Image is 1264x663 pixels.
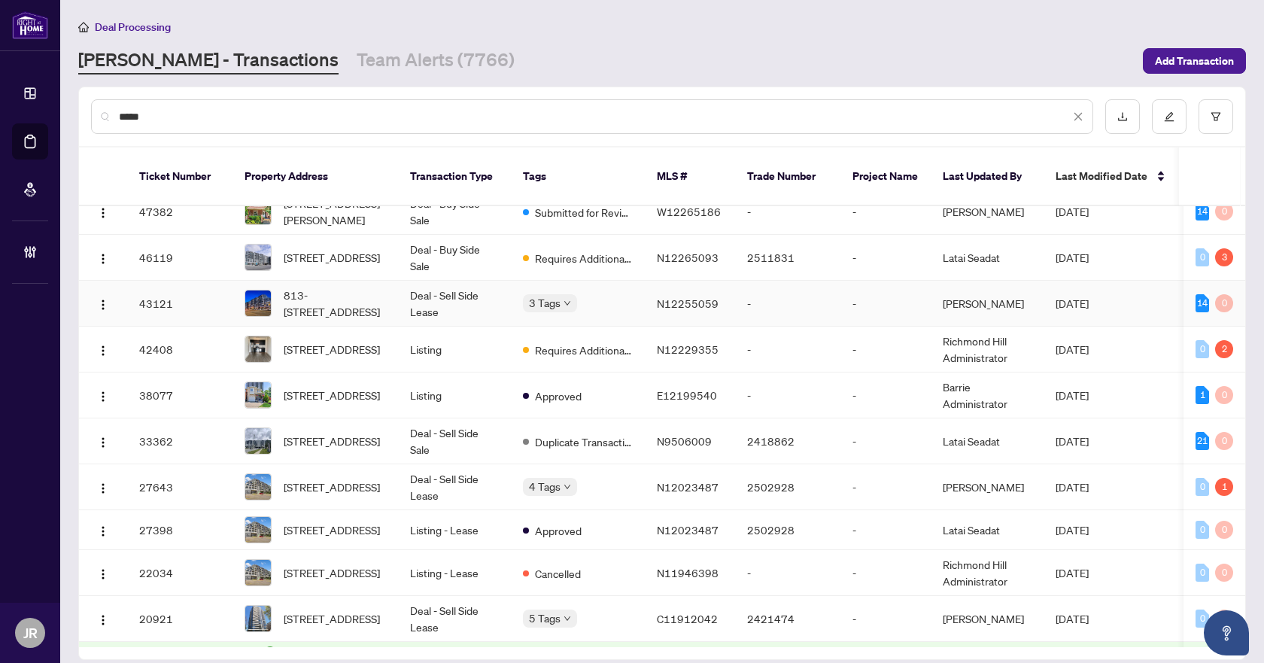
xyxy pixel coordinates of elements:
[529,478,561,495] span: 4 Tags
[931,327,1044,373] td: Richmond Hill Administrator
[735,373,840,418] td: -
[735,596,840,642] td: 2421474
[284,433,380,449] span: [STREET_ADDRESS]
[97,568,109,580] img: Logo
[97,299,109,311] img: Logo
[1215,478,1233,496] div: 1
[1056,566,1089,579] span: [DATE]
[284,195,386,228] span: [STREET_ADDRESS][PERSON_NAME]
[735,148,840,206] th: Trade Number
[1056,480,1089,494] span: [DATE]
[529,610,561,627] span: 5 Tags
[127,510,232,550] td: 27398
[91,475,115,499] button: Logo
[97,482,109,494] img: Logo
[1056,434,1089,448] span: [DATE]
[1196,432,1209,450] div: 21
[931,148,1044,206] th: Last Updated By
[398,281,511,327] td: Deal - Sell Side Lease
[1152,99,1187,134] button: edit
[1199,99,1233,134] button: filter
[91,607,115,631] button: Logo
[78,47,339,75] a: [PERSON_NAME] - Transactions
[535,204,633,220] span: Submitted for Review
[398,373,511,418] td: Listing
[245,382,271,408] img: thumbnail-img
[127,464,232,510] td: 27643
[127,550,232,596] td: 22034
[1056,168,1147,184] span: Last Modified Date
[564,300,571,307] span: down
[1215,610,1233,628] div: 0
[511,148,645,206] th: Tags
[1143,48,1246,74] button: Add Transaction
[91,245,115,269] button: Logo
[398,596,511,642] td: Deal - Sell Side Lease
[1056,523,1089,537] span: [DATE]
[657,388,717,402] span: E12199540
[1056,251,1089,264] span: [DATE]
[529,294,561,312] span: 3 Tags
[735,464,840,510] td: 2502928
[398,327,511,373] td: Listing
[1215,386,1233,404] div: 0
[398,189,511,235] td: Deal - Buy Side Sale
[1044,148,1179,206] th: Last Modified Date
[735,235,840,281] td: 2511831
[245,428,271,454] img: thumbnail-img
[91,561,115,585] button: Logo
[1196,478,1209,496] div: 0
[245,606,271,631] img: thumbnail-img
[840,596,931,642] td: -
[1196,248,1209,266] div: 0
[1056,342,1089,356] span: [DATE]
[657,523,719,537] span: N12023487
[245,245,271,270] img: thumbnail-img
[398,550,511,596] td: Listing - Lease
[398,418,511,464] td: Deal - Sell Side Sale
[91,383,115,407] button: Logo
[535,388,582,404] span: Approved
[245,517,271,543] img: thumbnail-img
[1215,521,1233,539] div: 0
[840,327,931,373] td: -
[1215,340,1233,358] div: 2
[535,565,581,582] span: Cancelled
[931,235,1044,281] td: Latai Seadat
[1215,294,1233,312] div: 0
[284,479,380,495] span: [STREET_ADDRESS]
[1056,388,1089,402] span: [DATE]
[840,550,931,596] td: -
[97,391,109,403] img: Logo
[1215,202,1233,220] div: 0
[284,610,380,627] span: [STREET_ADDRESS]
[931,550,1044,596] td: Richmond Hill Administrator
[127,148,232,206] th: Ticket Number
[1196,386,1209,404] div: 1
[657,566,719,579] span: N11946398
[398,464,511,510] td: Deal - Sell Side Lease
[840,464,931,510] td: -
[284,287,386,320] span: 813-[STREET_ADDRESS]
[91,429,115,453] button: Logo
[1211,111,1221,122] span: filter
[657,297,719,310] span: N12255059
[931,510,1044,550] td: Latai Seadat
[398,510,511,550] td: Listing - Lease
[645,148,735,206] th: MLS #
[657,612,718,625] span: C11912042
[91,291,115,315] button: Logo
[1215,432,1233,450] div: 0
[357,47,515,75] a: Team Alerts (7766)
[1117,111,1128,122] span: download
[657,342,719,356] span: N12229355
[91,199,115,224] button: Logo
[1204,610,1249,655] button: Open asap
[840,373,931,418] td: -
[97,614,109,626] img: Logo
[264,646,276,658] span: check-circle
[840,510,931,550] td: -
[97,436,109,449] img: Logo
[1196,521,1209,539] div: 0
[735,418,840,464] td: 2418862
